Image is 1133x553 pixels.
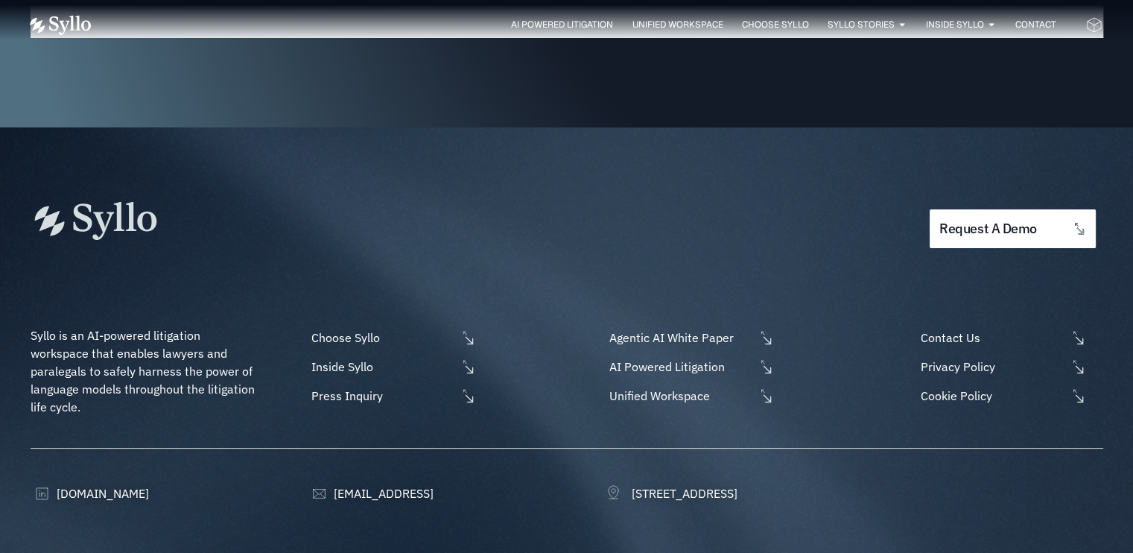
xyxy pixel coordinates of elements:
[308,358,457,376] span: Inside Syllo
[308,358,476,376] a: Inside Syllo
[632,18,723,31] a: Unified Workspace
[308,329,476,347] a: Choose Syllo
[606,358,755,376] span: AI Powered Litigation
[917,387,1102,405] a: Cookie Policy
[606,387,755,405] span: Unified Workspace
[917,358,1102,376] a: Privacy Policy
[31,484,149,502] a: [DOMAIN_NAME]
[930,209,1095,249] a: request a demo
[917,358,1066,376] span: Privacy Policy
[121,18,1056,32] div: Menu Toggle
[330,484,434,502] span: [EMAIL_ADDRESS]
[939,222,1036,236] span: request a demo
[121,18,1056,32] nav: Menu
[606,358,774,376] a: AI Powered Litigation
[606,484,737,502] a: [STREET_ADDRESS]
[917,387,1066,405] span: Cookie Policy
[308,329,457,347] span: Choose Syllo
[925,18,983,31] a: Inside Syllo
[827,18,894,31] a: Syllo Stories
[741,18,808,31] a: Choose Syllo
[511,18,613,31] a: AI Powered Litigation
[917,329,1102,347] a: Contact Us
[917,329,1066,347] span: Contact Us
[606,387,774,405] a: Unified Workspace
[308,387,457,405] span: Press Inquiry
[308,484,434,502] a: [EMAIL_ADDRESS]
[1015,18,1056,31] a: Contact
[31,328,258,414] span: Syllo is an AI-powered litigation workspace that enables lawyers and paralegals to safely harness...
[30,16,91,35] img: Vector
[606,329,774,347] a: Agentic AI White Paper
[53,484,149,502] span: [DOMAIN_NAME]
[606,329,755,347] span: Agentic AI White Paper
[628,484,737,502] span: [STREET_ADDRESS]
[308,387,476,405] a: Press Inquiry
